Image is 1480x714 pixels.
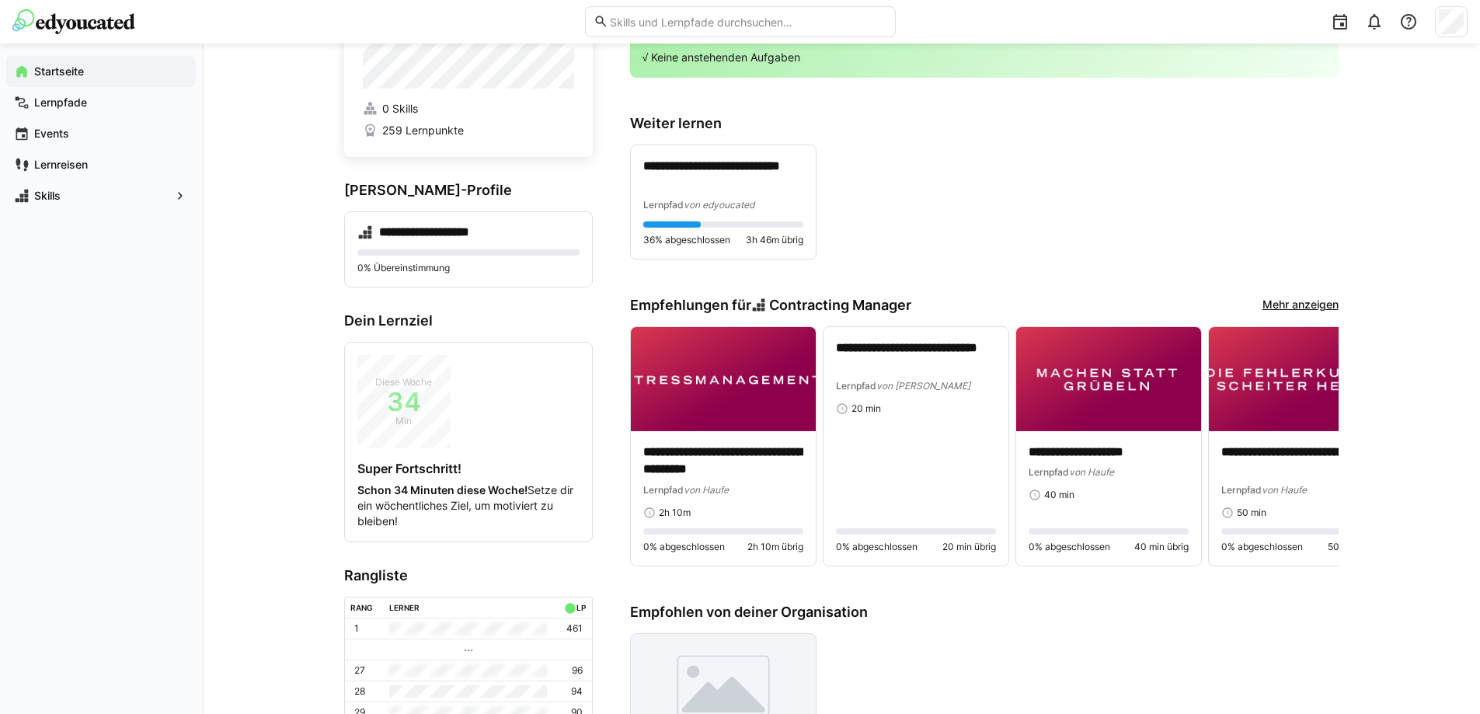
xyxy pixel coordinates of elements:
[942,541,996,553] span: 20 min übrig
[1029,541,1110,553] span: 0% abgeschlossen
[1069,466,1114,478] span: von Haufe
[851,402,881,415] span: 20 min
[608,15,886,29] input: Skills und Lernpfade durchsuchen…
[684,484,729,496] span: von Haufe
[746,234,803,246] span: 3h 46m übrig
[382,101,418,117] span: 0 Skills
[1044,489,1074,501] span: 40 min
[1221,541,1303,553] span: 0% abgeschlossen
[630,297,912,314] h3: Empfehlungen für
[1328,541,1381,553] span: 50 min übrig
[1262,484,1307,496] span: von Haufe
[344,567,593,584] h3: Rangliste
[350,603,373,612] div: Rang
[357,461,580,476] h4: Super Fortschritt!
[357,482,580,529] p: Setze dir ein wöchentliches Ziel, um motiviert zu bleiben!
[344,182,593,199] h3: [PERSON_NAME]-Profile
[363,101,574,117] a: 0 Skills
[576,603,586,612] div: LP
[1262,297,1339,314] a: Mehr anzeigen
[769,297,911,314] span: Contracting Manager
[354,622,359,635] p: 1
[836,380,876,392] span: Lernpfad
[344,312,593,329] h3: Dein Lernziel
[1221,484,1262,496] span: Lernpfad
[1016,327,1201,431] img: image
[357,262,580,274] p: 0% Übereinstimmung
[354,685,365,698] p: 28
[684,199,754,211] span: von edyoucated
[876,380,970,392] span: von [PERSON_NAME]
[571,685,583,698] p: 94
[643,484,684,496] span: Lernpfad
[357,483,528,496] strong: Schon 34 Minuten diese Woche!
[572,664,583,677] p: 96
[630,115,1339,132] h3: Weiter lernen
[389,603,420,612] div: Lerner
[354,664,365,677] p: 27
[642,50,1326,65] p: √ Keine anstehenden Aufgaben
[566,622,583,635] p: 461
[1209,327,1394,431] img: image
[1134,541,1189,553] span: 40 min übrig
[836,541,918,553] span: 0% abgeschlossen
[1029,466,1069,478] span: Lernpfad
[631,327,816,431] img: image
[643,541,725,553] span: 0% abgeschlossen
[643,199,684,211] span: Lernpfad
[643,234,730,246] span: 36% abgeschlossen
[630,604,1339,621] h3: Empfohlen von deiner Organisation
[382,123,464,138] span: 259 Lernpunkte
[747,541,803,553] span: 2h 10m übrig
[1237,507,1266,519] span: 50 min
[659,507,691,519] span: 2h 10m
